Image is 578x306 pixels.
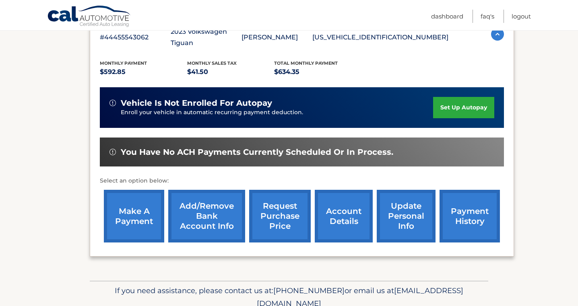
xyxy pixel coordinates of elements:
a: Cal Automotive [47,5,132,29]
a: FAQ's [481,10,494,23]
p: Enroll your vehicle in automatic recurring payment deduction. [121,108,433,117]
a: account details [315,190,373,242]
a: make a payment [104,190,164,242]
a: set up autopay [433,97,494,118]
a: request purchase price [249,190,311,242]
span: Monthly Payment [100,60,147,66]
p: $41.50 [187,66,275,78]
p: #44455543062 [100,32,171,43]
span: You have no ACH payments currently scheduled or in process. [121,147,393,157]
img: alert-white.svg [109,100,116,106]
span: [PHONE_NUMBER] [273,286,345,295]
img: accordion-active.svg [491,28,504,41]
a: Add/Remove bank account info [168,190,245,242]
img: alert-white.svg [109,149,116,155]
span: Monthly sales Tax [187,60,237,66]
a: Logout [512,10,531,23]
p: $634.35 [274,66,361,78]
a: payment history [440,190,500,242]
p: 2023 Volkswagen Tiguan [171,26,242,49]
a: Dashboard [431,10,463,23]
span: vehicle is not enrolled for autopay [121,98,272,108]
p: [PERSON_NAME] [242,32,312,43]
p: [US_VEHICLE_IDENTIFICATION_NUMBER] [312,32,448,43]
p: $592.85 [100,66,187,78]
span: Total Monthly Payment [274,60,338,66]
a: update personal info [377,190,436,242]
p: Select an option below: [100,176,504,186]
